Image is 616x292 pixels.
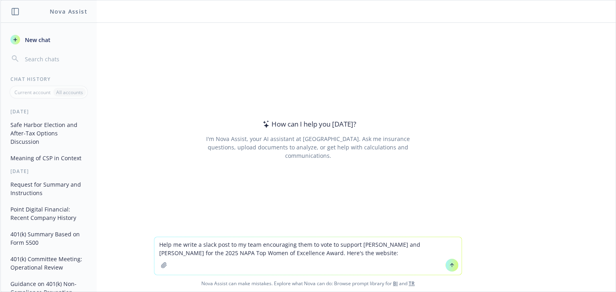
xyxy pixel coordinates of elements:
a: TR [409,280,415,287]
button: Request for Summary and Instructions [7,178,90,199]
p: Current account [14,89,51,96]
button: Safe Harbor Election and After-Tax Options Discussion [7,118,90,148]
textarea: Help me write a slack post to my team encouraging them to vote to support [PERSON_NAME] and [PERS... [154,237,462,275]
div: Chat History [1,76,97,83]
button: 401(k) Committee Meeting: Operational Review [7,252,90,274]
a: BI [393,280,398,287]
div: How can I help you [DATE]? [260,119,356,129]
button: Point Digital Financial: Recent Company History [7,203,90,224]
div: I'm Nova Assist, your AI assistant at [GEOGRAPHIC_DATA]. Ask me insurance questions, upload docum... [195,135,421,160]
div: [DATE] [1,108,97,115]
div: [DATE] [1,168,97,175]
button: New chat [7,32,90,47]
button: Meaning of CSP in Context [7,151,90,165]
p: All accounts [56,89,83,96]
h1: Nova Assist [50,7,87,16]
span: Nova Assist can make mistakes. Explore what Nova can do: Browse prompt library for and [4,275,612,292]
button: 401(k) Summary Based on Form 5500 [7,228,90,249]
input: Search chats [23,53,87,64]
span: New chat [23,36,51,44]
